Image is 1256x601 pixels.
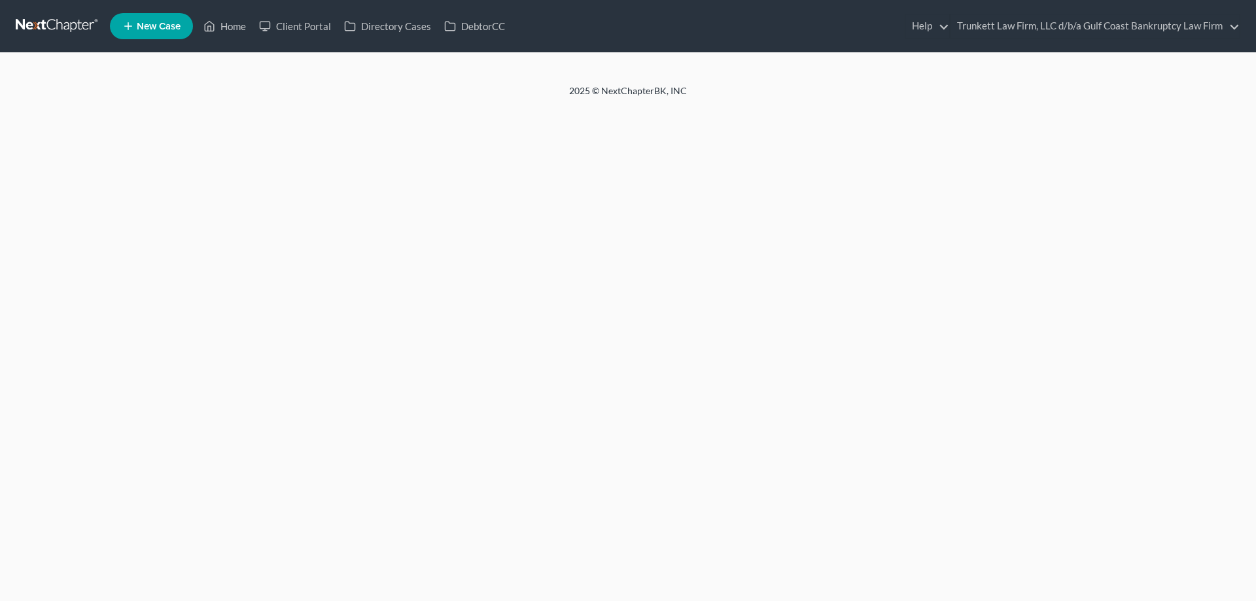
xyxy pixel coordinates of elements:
a: Home [197,14,253,38]
a: Trunkett Law Firm, LLC d/b/a Gulf Coast Bankruptcy Law Firm [951,14,1240,38]
a: Client Portal [253,14,338,38]
a: Directory Cases [338,14,438,38]
div: 2025 © NextChapterBK, INC [255,84,1001,108]
a: DebtorCC [438,14,512,38]
a: Help [905,14,949,38]
new-legal-case-button: New Case [110,13,193,39]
